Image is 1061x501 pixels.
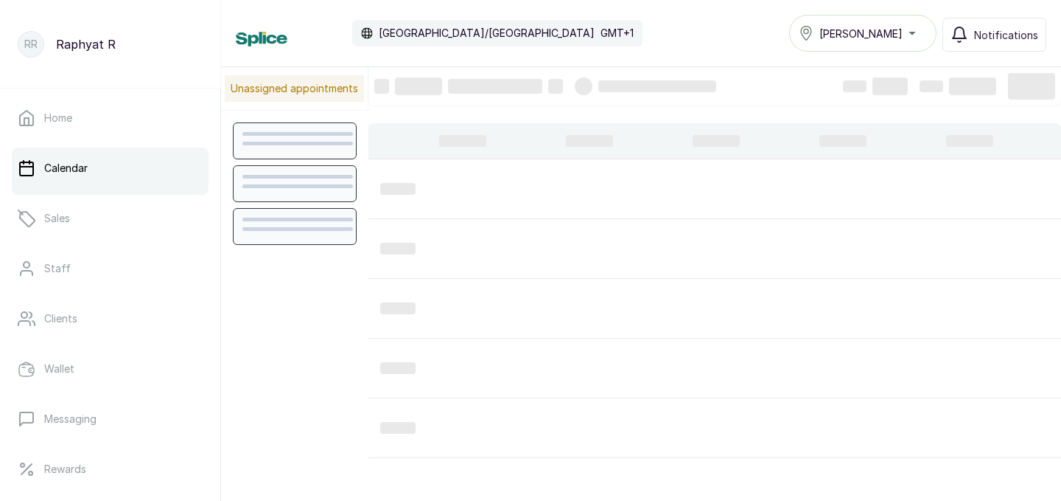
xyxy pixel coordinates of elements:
a: Wallet [12,348,209,390]
a: Calendar [12,148,209,189]
a: Rewards [12,449,209,490]
a: Clients [12,298,209,339]
p: Raphyat R [56,35,116,53]
a: Messaging [12,398,209,440]
p: GMT+1 [600,26,634,41]
p: Home [44,111,72,125]
a: Staff [12,248,209,289]
button: [PERSON_NAME] [789,15,936,52]
p: Sales [44,211,70,226]
button: Notifications [942,18,1046,52]
p: Unassigned appointments [225,75,364,102]
p: Clients [44,311,77,326]
a: Home [12,97,209,139]
p: Messaging [44,412,97,426]
p: Staff [44,261,71,276]
p: RR [24,37,38,52]
p: Rewards [44,462,86,477]
span: Notifications [974,27,1038,43]
p: Calendar [44,161,88,176]
p: [GEOGRAPHIC_DATA]/[GEOGRAPHIC_DATA] [379,26,595,41]
a: Sales [12,198,209,239]
p: Wallet [44,362,74,376]
span: [PERSON_NAME] [819,26,903,41]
